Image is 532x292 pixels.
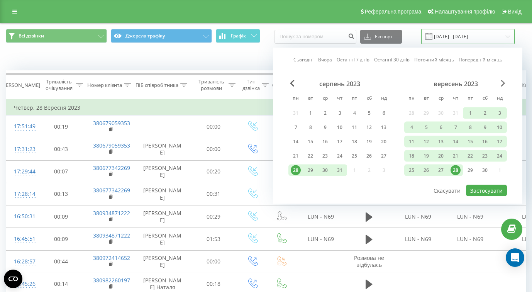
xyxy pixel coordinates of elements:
div: сб 23 вер 2023 р. [478,150,492,162]
div: ср 6 вер 2023 р. [434,122,448,133]
div: нд 3 вер 2023 р. [492,107,507,119]
div: пт 15 вер 2023 р. [463,136,478,148]
div: 20 [379,137,389,147]
td: LUN - N69 [444,205,496,228]
div: нд 17 вер 2023 р. [492,136,507,148]
div: 13 [436,137,446,147]
div: ср 30 серп 2023 р. [318,165,332,176]
div: сб 19 серп 2023 р. [362,136,376,148]
a: Останні 30 днів [374,56,410,63]
div: 19 [364,137,374,147]
div: 8 [305,122,315,132]
td: LUN - N69 [296,205,346,228]
span: Розмова не відбулась [354,254,384,268]
div: 17:29:44 [14,164,29,179]
div: ср 16 серп 2023 р. [318,136,332,148]
span: Всі дзвінки [19,33,44,39]
div: ср 20 вер 2023 р. [434,150,448,162]
div: 19 [421,151,431,161]
div: вт 1 серп 2023 р. [303,107,318,119]
td: [PERSON_NAME] [136,183,190,205]
div: 14 [291,137,301,147]
div: пт 11 серп 2023 р. [347,122,362,133]
div: 3 [495,108,505,118]
div: пт 4 серп 2023 р. [347,107,362,119]
div: чт 21 вер 2023 р. [448,150,463,162]
div: 28 [291,165,301,175]
span: Вихід [508,8,522,15]
span: Реферальна програма [365,8,422,15]
span: Previous Month [290,80,295,87]
div: вт 8 серп 2023 р. [303,122,318,133]
div: сб 30 вер 2023 р. [478,165,492,176]
div: 5 [421,122,431,132]
div: ср 13 вер 2023 р. [434,136,448,148]
div: 6 [436,122,446,132]
td: 00:00 [190,138,238,160]
td: [PERSON_NAME] [136,250,190,273]
div: сб 12 серп 2023 р. [362,122,376,133]
td: [PERSON_NAME] [136,228,190,250]
button: Скасувати [429,185,465,196]
td: 00:13 [37,183,85,205]
td: 00:09 [37,205,85,228]
abbr: понеділок [290,93,302,105]
div: Номер клієнта [87,82,122,88]
div: ср 27 вер 2023 р. [434,165,448,176]
div: 18 [407,151,417,161]
div: 11 [349,122,359,132]
div: 10 [335,122,345,132]
div: 6 [379,108,389,118]
div: нд 27 серп 2023 р. [376,150,391,162]
div: пт 25 серп 2023 р. [347,150,362,162]
abbr: вівторок [305,93,316,105]
a: Останні 7 днів [337,56,369,63]
abbr: понеділок [406,93,417,105]
button: Графік [216,29,260,43]
abbr: п’ятниця [349,93,360,105]
div: пн 28 серп 2023 р. [288,165,303,176]
td: [PERSON_NAME] [136,205,190,228]
div: сб 16 вер 2023 р. [478,136,492,148]
td: 00:19 [37,115,85,138]
div: 27 [436,165,446,175]
div: 17 [495,137,505,147]
div: чт 14 вер 2023 р. [448,136,463,148]
span: Next Month [501,80,505,87]
abbr: неділя [494,93,505,105]
div: 29 [305,165,315,175]
td: 00:07 [37,160,85,183]
abbr: середа [435,93,447,105]
div: ср 23 серп 2023 р. [318,150,332,162]
div: вересень 2023 [404,80,507,88]
div: 11 [407,137,417,147]
a: 380934871222 [93,209,130,217]
td: 00:43 [37,138,85,160]
div: вт 29 серп 2023 р. [303,165,318,176]
td: LUN - N69 [444,228,496,250]
div: 21 [291,151,301,161]
div: 22 [305,151,315,161]
div: 1 [305,108,315,118]
div: 3 [335,108,345,118]
div: нд 6 серп 2023 р. [376,107,391,119]
div: пн 21 серп 2023 р. [288,150,303,162]
abbr: четвер [450,93,461,105]
div: 18 [349,137,359,147]
div: [PERSON_NAME] [1,82,40,88]
div: ПІБ співробітника [136,82,178,88]
div: 16:28:57 [14,254,29,269]
div: чт 7 вер 2023 р. [448,122,463,133]
div: 29 [465,165,475,175]
div: Статус [272,82,288,88]
button: Всі дзвінки [6,29,107,43]
div: чт 17 серп 2023 р. [332,136,347,148]
td: 01:53 [190,228,238,250]
div: пн 4 вер 2023 р. [404,122,419,133]
div: Тривалість розмови [196,78,227,92]
a: Поточний місяць [414,56,454,63]
td: LUN - N69 [392,205,444,228]
div: 28 [451,165,461,175]
div: 7 [291,122,301,132]
td: 00:44 [37,250,85,273]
